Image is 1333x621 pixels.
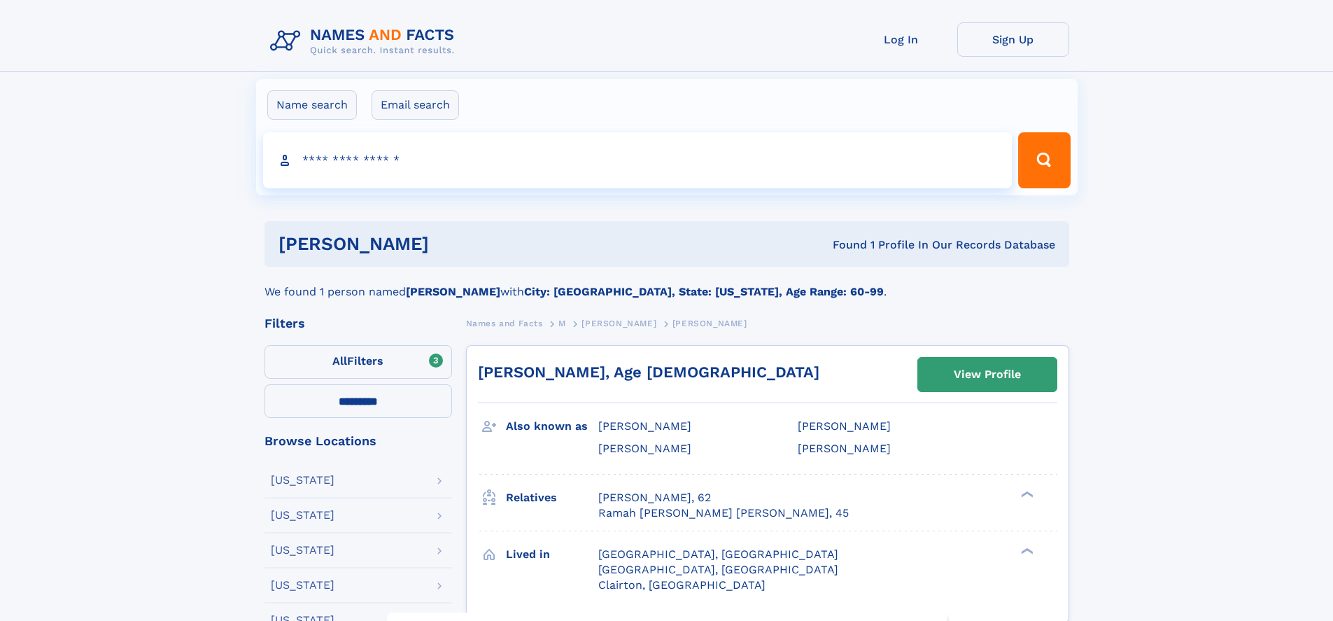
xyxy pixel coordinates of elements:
[630,237,1055,253] div: Found 1 Profile In Our Records Database
[598,563,838,576] span: [GEOGRAPHIC_DATA], [GEOGRAPHIC_DATA]
[598,547,838,561] span: [GEOGRAPHIC_DATA], [GEOGRAPHIC_DATA]
[265,435,452,447] div: Browse Locations
[598,442,691,455] span: [PERSON_NAME]
[558,314,566,332] a: M
[954,358,1021,391] div: View Profile
[581,314,656,332] a: [PERSON_NAME]
[524,285,884,298] b: City: [GEOGRAPHIC_DATA], State: [US_STATE], Age Range: 60-99
[581,319,656,328] span: [PERSON_NAME]
[506,543,598,566] h3: Lived in
[598,505,849,521] a: Ramah [PERSON_NAME] [PERSON_NAME], 45
[845,22,957,57] a: Log In
[672,319,747,328] span: [PERSON_NAME]
[558,319,566,328] span: M
[265,267,1069,300] div: We found 1 person named with .
[1017,546,1034,555] div: ❯
[1018,132,1070,188] button: Search Button
[406,285,500,298] b: [PERSON_NAME]
[271,510,334,521] div: [US_STATE]
[798,419,891,433] span: [PERSON_NAME]
[1017,489,1034,498] div: ❯
[798,442,891,455] span: [PERSON_NAME]
[506,414,598,438] h3: Also known as
[598,419,691,433] span: [PERSON_NAME]
[271,545,334,556] div: [US_STATE]
[265,22,466,60] img: Logo Names and Facts
[957,22,1069,57] a: Sign Up
[271,580,334,591] div: [US_STATE]
[598,490,711,505] a: [PERSON_NAME], 62
[278,235,631,253] h1: [PERSON_NAME]
[265,317,452,330] div: Filters
[332,354,347,368] span: All
[918,358,1057,391] a: View Profile
[466,314,543,332] a: Names and Facts
[478,363,819,381] a: [PERSON_NAME], Age [DEMOGRAPHIC_DATA]
[271,475,334,486] div: [US_STATE]
[267,90,357,120] label: Name search
[265,345,452,379] label: Filters
[263,132,1013,188] input: search input
[506,486,598,510] h3: Relatives
[598,578,766,592] span: Clairton, [GEOGRAPHIC_DATA]
[372,90,459,120] label: Email search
